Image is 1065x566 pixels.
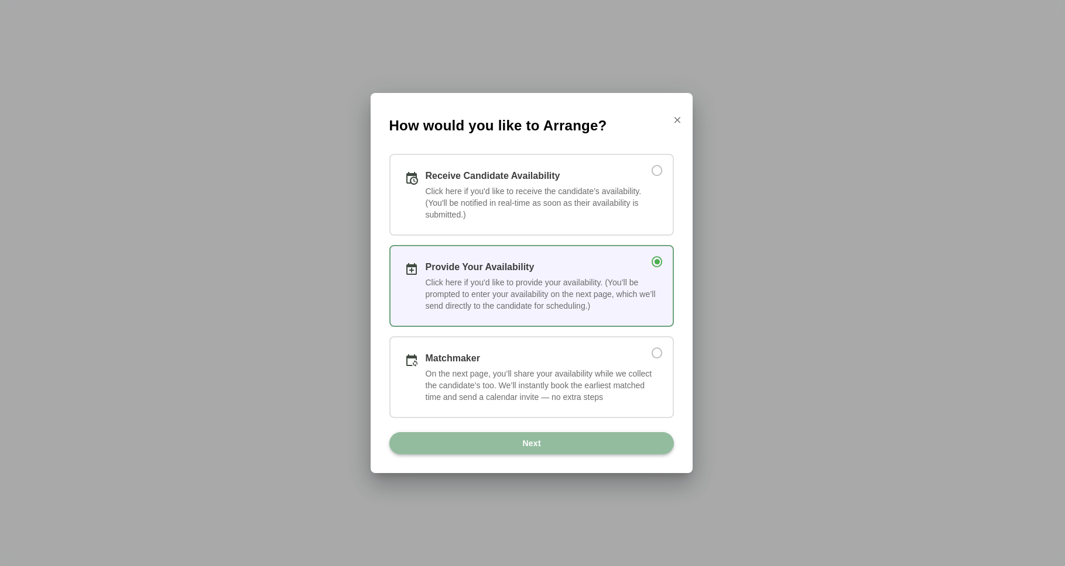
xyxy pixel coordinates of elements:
[426,277,659,312] div: Click here if you'd like to provide your availability. (You’ll be prompted to enter your availabi...
[389,432,674,454] button: Next
[426,351,635,365] div: Matchmaker
[426,260,635,274] div: Provide Your Availability
[426,368,659,403] div: On the next page, you’ll share your availability while we collect the candidate’s too. We’ll inst...
[522,432,541,454] span: Next
[426,185,659,220] div: Click here if you'd like to receive the candidate’s availability. (You'll be notified in real-tim...
[389,116,607,135] span: How would you like to Arrange?
[426,169,659,183] div: Receive Candidate Availability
